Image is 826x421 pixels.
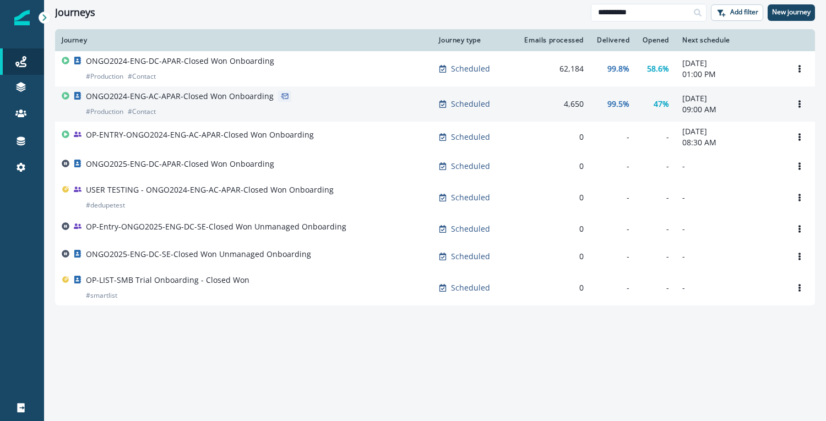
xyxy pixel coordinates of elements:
a: ONGO2025-ENG-DC-APAR-Closed Won OnboardingScheduled0---Options [55,152,815,180]
button: Options [791,158,808,174]
div: - [597,192,629,203]
div: - [643,192,669,203]
a: OP-ENTRY-ONGO2024-ENG-AC-APAR-Closed Won OnboardingScheduled0--[DATE]08:30 AMOptions [55,122,815,152]
button: Options [791,221,808,237]
p: OP-LIST-SMB Trial Onboarding - Closed Won [86,275,249,286]
p: Scheduled [451,161,490,172]
p: ONGO2024-ENG-AC-APAR-Closed Won Onboarding [86,91,274,102]
div: - [643,251,669,262]
p: 58.6% [647,63,669,74]
a: OP-LIST-SMB Trial Onboarding - Closed Won#smartlistScheduled0---Options [55,270,815,305]
p: # smartlist [86,290,117,301]
p: 99.8% [607,63,629,74]
div: 0 [520,223,584,234]
div: Emails processed [520,36,584,45]
a: ONGO2024-ENG-AC-APAR-Closed Won Onboarding#Production#ContactScheduled4,65099.5%47%[DATE]09:00 AM... [55,86,815,122]
h1: Journeys [55,7,95,19]
p: Add filter [730,8,758,16]
button: Options [791,189,808,206]
p: # dedupetest [86,200,125,211]
a: USER TESTING - ONGO2024-ENG-AC-APAR-Closed Won Onboarding#dedupetestScheduled0---Options [55,180,815,215]
p: - [682,282,778,293]
div: 4,650 [520,99,584,110]
div: - [597,282,629,293]
p: - [682,251,778,262]
div: Delivered [597,36,629,45]
div: 0 [520,192,584,203]
p: - [682,161,778,172]
p: ONGO2025-ENG-DC-APAR-Closed Won Onboarding [86,158,274,170]
img: Inflection [14,10,30,25]
div: Journey type [439,36,507,45]
p: Scheduled [451,63,490,74]
button: Options [791,248,808,265]
p: # Contact [128,106,156,117]
p: OP-Entry-ONGO2025-ENG-DC-SE-Closed Won Unmanaged Onboarding [86,221,346,232]
a: ONGO2024-ENG-DC-APAR-Closed Won Onboarding#Production#ContactScheduled62,18499.8%58.6%[DATE]01:00... [55,51,815,86]
div: - [597,161,629,172]
p: Scheduled [451,99,490,110]
p: - [682,192,778,203]
p: [DATE] [682,93,778,104]
div: Opened [643,36,669,45]
p: ONGO2025-ENG-DC-SE-Closed Won Unmanaged Onboarding [86,249,311,260]
button: Add filter [711,4,763,21]
button: New journey [768,4,815,21]
button: Options [791,129,808,145]
p: 99.5% [607,99,629,110]
div: - [643,132,669,143]
p: # Production [86,106,123,117]
p: Scheduled [451,282,490,293]
button: Options [791,61,808,77]
div: 0 [520,282,584,293]
div: 0 [520,132,584,143]
p: 01:00 PM [682,69,778,80]
div: - [643,223,669,234]
div: Next schedule [682,36,778,45]
p: Scheduled [451,223,490,234]
p: 47% [654,99,669,110]
div: 0 [520,251,584,262]
p: OP-ENTRY-ONGO2024-ENG-AC-APAR-Closed Won Onboarding [86,129,314,140]
p: Scheduled [451,132,490,143]
div: Journey [62,36,426,45]
p: 09:00 AM [682,104,778,115]
a: ONGO2025-ENG-DC-SE-Closed Won Unmanaged OnboardingScheduled0---Options [55,243,815,270]
p: - [682,223,778,234]
div: 0 [520,161,584,172]
p: # Contact [128,71,156,82]
p: Scheduled [451,251,490,262]
div: - [597,132,629,143]
p: Scheduled [451,192,490,203]
p: New journey [772,8,811,16]
a: OP-Entry-ONGO2025-ENG-DC-SE-Closed Won Unmanaged OnboardingScheduled0---Options [55,215,815,243]
div: - [597,251,629,262]
p: [DATE] [682,126,778,137]
p: 08:30 AM [682,137,778,148]
div: - [643,161,669,172]
div: - [643,282,669,293]
div: 62,184 [520,63,584,74]
div: - [597,223,629,234]
p: ONGO2024-ENG-DC-APAR-Closed Won Onboarding [86,56,274,67]
p: [DATE] [682,58,778,69]
button: Options [791,96,808,112]
p: USER TESTING - ONGO2024-ENG-AC-APAR-Closed Won Onboarding [86,184,334,195]
p: # Production [86,71,123,82]
button: Options [791,280,808,296]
